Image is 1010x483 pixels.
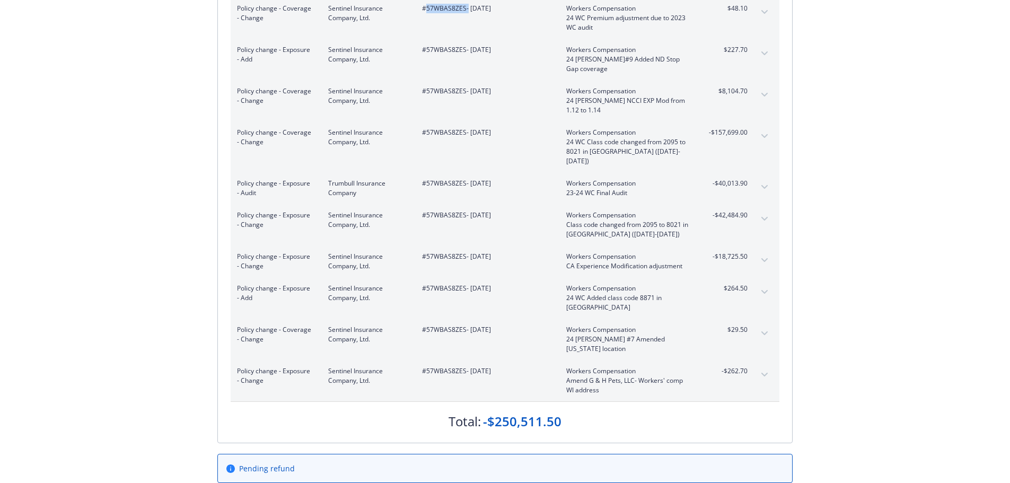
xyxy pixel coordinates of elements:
[237,252,311,271] span: Policy change - Exposure - Change
[566,210,691,239] span: Workers CompensationClass code changed from 2095 to 8021 in [GEOGRAPHIC_DATA] ([DATE]-[DATE])
[566,45,691,74] span: Workers Compensation24 [PERSON_NAME]#9 Added ND Stop Gap coverage
[566,284,691,312] span: Workers Compensation24 WC Added class code 8871 in [GEOGRAPHIC_DATA]
[231,319,779,360] div: Policy change - Coverage - ChangeSentinel Insurance Company, Ltd.#57WBAS8ZES- [DATE]Workers Compe...
[708,366,748,376] span: -$262.70
[328,325,405,344] span: Sentinel Insurance Company, Ltd.
[708,210,748,220] span: -$42,484.90
[328,128,405,147] span: Sentinel Insurance Company, Ltd.
[566,128,691,137] span: Workers Compensation
[231,39,779,80] div: Policy change - Exposure - AddSentinel Insurance Company, Ltd.#57WBAS8ZES- [DATE]Workers Compensa...
[708,179,748,188] span: -$40,013.90
[756,45,773,62] button: expand content
[328,284,405,303] span: Sentinel Insurance Company, Ltd.
[237,86,311,106] span: Policy change - Coverage - Change
[566,252,691,261] span: Workers Compensation
[756,284,773,301] button: expand content
[422,128,549,137] span: #57WBAS8ZES - [DATE]
[566,220,691,239] span: Class code changed from 2095 to 8021 in [GEOGRAPHIC_DATA] ([DATE]-[DATE])
[328,45,405,64] span: Sentinel Insurance Company, Ltd.
[328,179,405,198] span: Trumbull Insurance Company
[566,366,691,395] span: Workers CompensationAmend G & H Pets, LLC- Workers' comp WI address
[566,261,691,271] span: CA Experience Modification adjustment
[449,412,481,431] div: Total:
[328,4,405,23] span: Sentinel Insurance Company, Ltd.
[231,277,779,319] div: Policy change - Exposure - AddSentinel Insurance Company, Ltd.#57WBAS8ZES- [DATE]Workers Compensa...
[483,412,561,431] div: -$250,511.50
[566,13,691,32] span: 24 WC Premium adjustment due to 2023 WC audit
[422,86,549,96] span: #57WBAS8ZES - [DATE]
[422,179,549,188] span: #57WBAS8ZES - [DATE]
[328,366,405,385] span: Sentinel Insurance Company, Ltd.
[566,325,691,335] span: Workers Compensation
[566,4,691,13] span: Workers Compensation
[231,245,779,277] div: Policy change - Exposure - ChangeSentinel Insurance Company, Ltd.#57WBAS8ZES- [DATE]Workers Compe...
[237,45,311,64] span: Policy change - Exposure - Add
[237,284,311,303] span: Policy change - Exposure - Add
[756,325,773,342] button: expand content
[756,210,773,227] button: expand content
[708,284,748,293] span: $264.50
[566,137,691,166] span: 24 WC Class code changed from 2095 to 8021 in [GEOGRAPHIC_DATA] ([DATE]-[DATE])
[566,55,691,74] span: 24 [PERSON_NAME]#9 Added ND Stop Gap coverage
[328,210,405,230] span: Sentinel Insurance Company, Ltd.
[566,293,691,312] span: 24 WC Added class code 8871 in [GEOGRAPHIC_DATA]
[566,96,691,115] span: 24 [PERSON_NAME] NCCI EXP Mod from 1.12 to 1.14
[566,325,691,354] span: Workers Compensation24 [PERSON_NAME] #7 Amended [US_STATE] location
[566,128,691,166] span: Workers Compensation24 WC Class code changed from 2095 to 8021 in [GEOGRAPHIC_DATA] ([DATE]-[DATE])
[756,128,773,145] button: expand content
[566,45,691,55] span: Workers Compensation
[708,4,748,13] span: $48.10
[422,45,549,55] span: #57WBAS8ZES - [DATE]
[422,325,549,335] span: #57WBAS8ZES - [DATE]
[328,252,405,271] span: Sentinel Insurance Company, Ltd.
[566,335,691,354] span: 24 [PERSON_NAME] #7 Amended [US_STATE] location
[422,210,549,220] span: #57WBAS8ZES - [DATE]
[566,252,691,271] span: Workers CompensationCA Experience Modification adjustment
[708,252,748,261] span: -$18,725.50
[708,325,748,335] span: $29.50
[422,366,549,376] span: #57WBAS8ZES - [DATE]
[328,86,405,106] span: Sentinel Insurance Company, Ltd.
[237,210,311,230] span: Policy change - Exposure - Change
[566,284,691,293] span: Workers Compensation
[566,376,691,395] span: Amend G & H Pets, LLC- Workers' comp WI address
[566,4,691,32] span: Workers Compensation24 WC Premium adjustment due to 2023 WC audit
[756,252,773,269] button: expand content
[756,179,773,196] button: expand content
[566,86,691,96] span: Workers Compensation
[566,179,691,188] span: Workers Compensation
[231,172,779,204] div: Policy change - Exposure - AuditTrumbull Insurance Company#57WBAS8ZES- [DATE]Workers Compensation...
[422,252,549,261] span: #57WBAS8ZES - [DATE]
[708,128,748,137] span: -$157,699.00
[237,325,311,344] span: Policy change - Coverage - Change
[237,366,311,385] span: Policy change - Exposure - Change
[566,210,691,220] span: Workers Compensation
[708,45,748,55] span: $227.70
[237,4,311,23] span: Policy change - Coverage - Change
[756,86,773,103] button: expand content
[566,366,691,376] span: Workers Compensation
[756,4,773,21] button: expand content
[237,179,311,198] span: Policy change - Exposure - Audit
[239,463,295,474] span: Pending refund
[231,80,779,121] div: Policy change - Coverage - ChangeSentinel Insurance Company, Ltd.#57WBAS8ZES- [DATE]Workers Compe...
[566,86,691,115] span: Workers Compensation24 [PERSON_NAME] NCCI EXP Mod from 1.12 to 1.14
[422,284,549,293] span: #57WBAS8ZES - [DATE]
[231,121,779,172] div: Policy change - Coverage - ChangeSentinel Insurance Company, Ltd.#57WBAS8ZES- [DATE]Workers Compe...
[566,188,691,198] span: 23-24 WC Final Audit
[231,360,779,401] div: Policy change - Exposure - ChangeSentinel Insurance Company, Ltd.#57WBAS8ZES- [DATE]Workers Compe...
[237,128,311,147] span: Policy change - Coverage - Change
[708,86,748,96] span: $8,104.70
[422,4,549,13] span: #57WBAS8ZES - [DATE]
[566,179,691,198] span: Workers Compensation23-24 WC Final Audit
